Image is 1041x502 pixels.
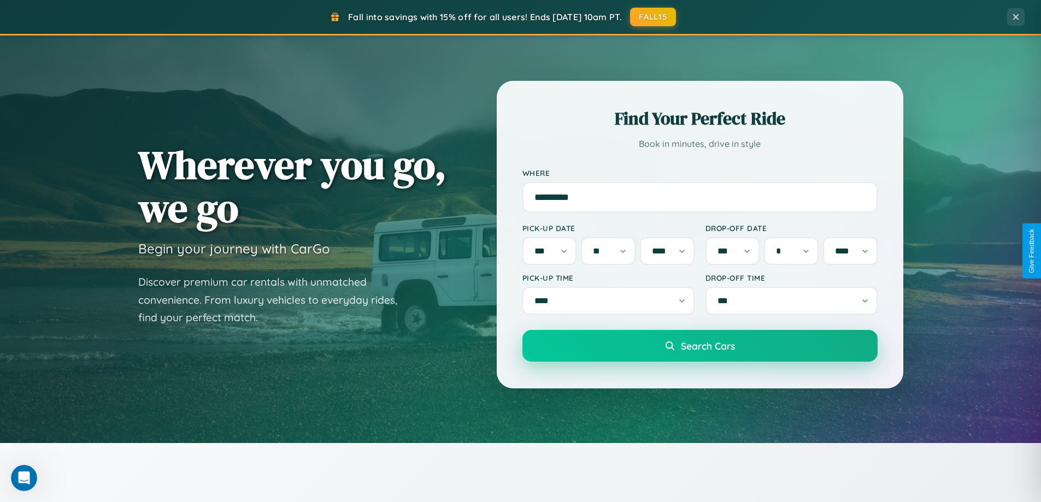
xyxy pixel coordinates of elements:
label: Drop-off Time [705,273,878,282]
label: Pick-up Date [522,223,695,233]
label: Pick-up Time [522,273,695,282]
h3: Begin your journey with CarGo [138,240,330,257]
label: Drop-off Date [705,223,878,233]
iframe: Intercom live chat [11,465,37,491]
h1: Wherever you go, we go [138,143,446,229]
p: Discover premium car rentals with unmatched convenience. From luxury vehicles to everyday rides, ... [138,273,411,327]
button: Search Cars [522,330,878,362]
div: Give Feedback [1028,229,1036,273]
label: Where [522,168,878,178]
h2: Find Your Perfect Ride [522,107,878,131]
span: Fall into savings with 15% off for all users! Ends [DATE] 10am PT. [348,11,622,22]
span: Search Cars [681,340,735,352]
button: FALL15 [630,8,676,26]
p: Book in minutes, drive in style [522,136,878,152]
